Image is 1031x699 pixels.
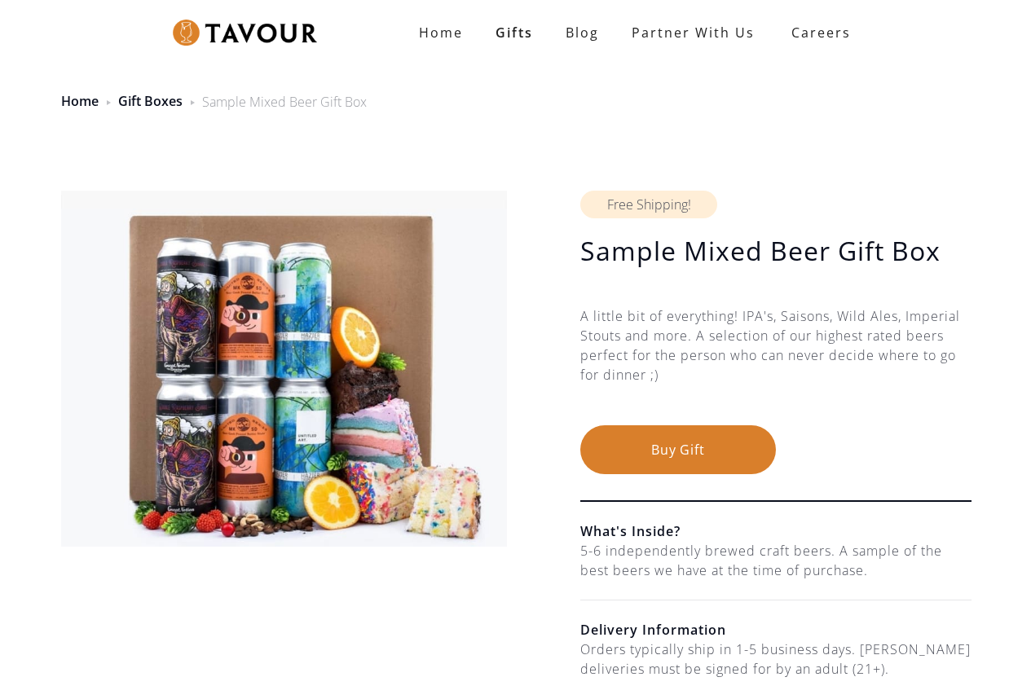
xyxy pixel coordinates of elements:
a: Home [403,16,479,49]
h6: What's Inside? [580,521,972,541]
a: Home [61,92,99,110]
div: 5-6 independently brewed craft beers. A sample of the best beers we have at the time of purchase. [580,541,972,580]
a: Careers [771,10,863,55]
div: Orders typically ship in 1-5 business days. [PERSON_NAME] deliveries must be signed for by an adu... [580,640,972,679]
a: Gifts [479,16,549,49]
button: Buy Gift [580,425,776,474]
strong: Home [419,24,463,42]
strong: Careers [791,16,851,49]
h1: Sample Mixed Beer Gift Box [580,235,972,267]
div: Free Shipping! [580,191,717,218]
a: Gift Boxes [118,92,183,110]
h6: Delivery Information [580,620,972,640]
div: A little bit of everything! IPA's, Saisons, Wild Ales, Imperial Stouts and more. A selection of o... [580,306,972,425]
a: partner with us [615,16,771,49]
a: Blog [549,16,615,49]
div: Sample Mixed Beer Gift Box [202,92,367,112]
